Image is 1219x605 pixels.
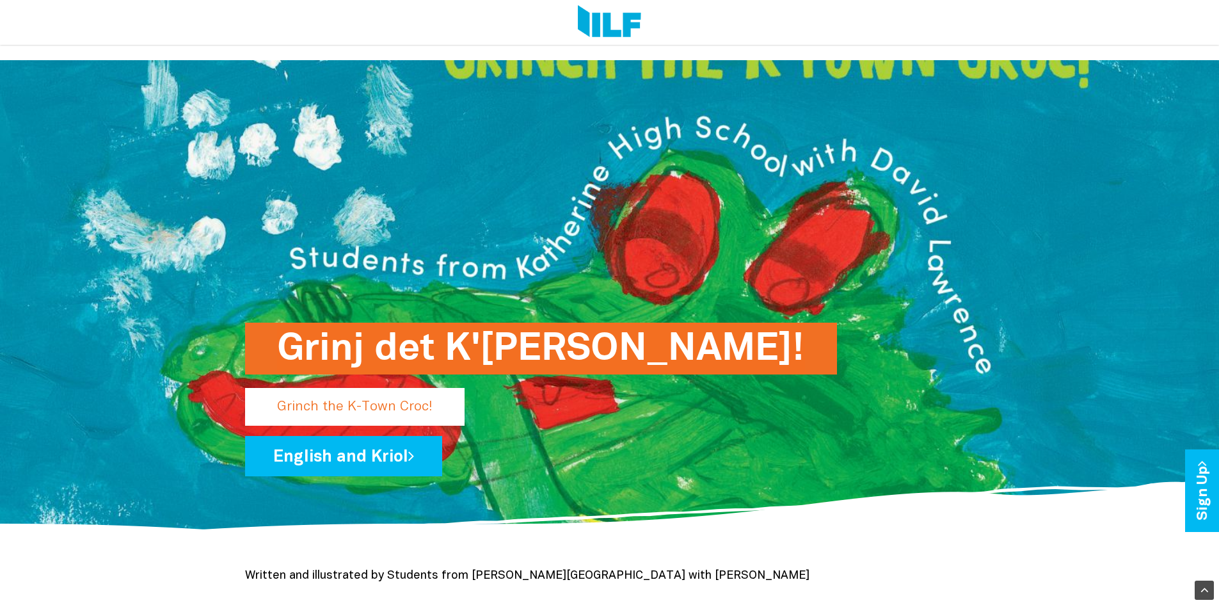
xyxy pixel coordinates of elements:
p: Grinch the K-Town Croc! [245,388,465,426]
img: Logo [578,5,641,40]
span: Written and illustrated by Students from [PERSON_NAME][GEOGRAPHIC_DATA] with [PERSON_NAME] [245,570,809,581]
div: Scroll Back to Top [1195,581,1214,600]
a: English and Kriol [245,436,442,476]
a: Grinj det K'[PERSON_NAME]! [245,395,773,406]
h1: Grinj det K'[PERSON_NAME]! [277,323,805,375]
